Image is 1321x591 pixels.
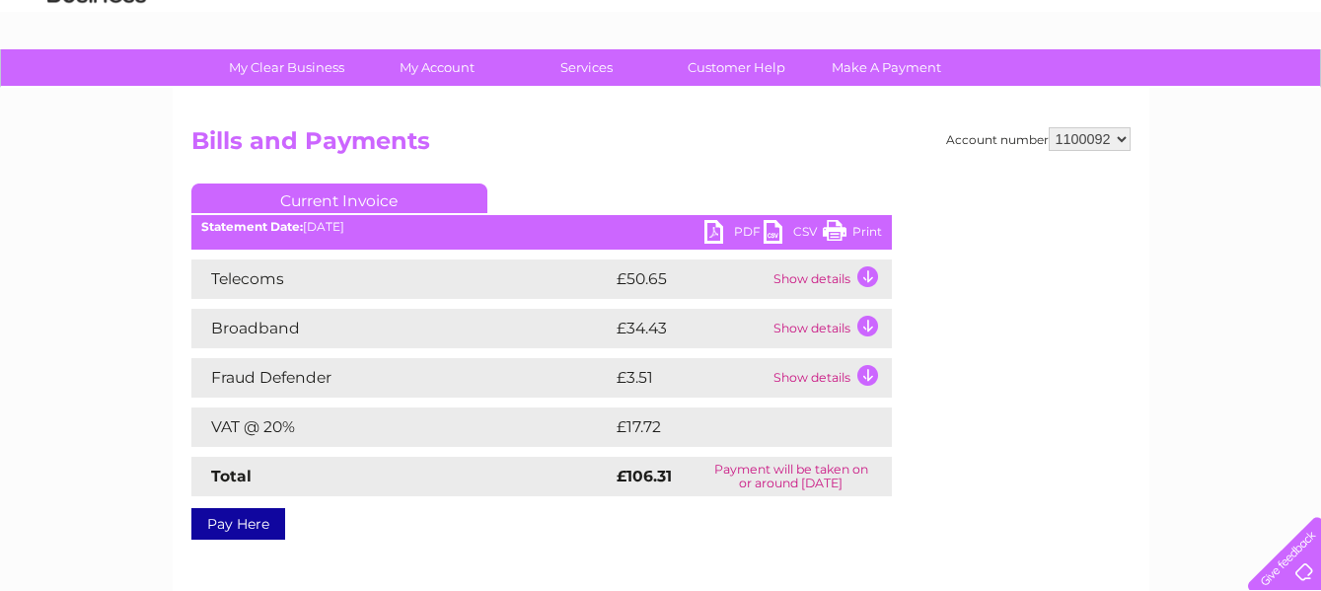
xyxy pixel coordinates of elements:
[655,49,818,86] a: Customer Help
[612,259,769,299] td: £50.65
[617,467,672,485] strong: £106.31
[1078,84,1138,99] a: Telecoms
[211,467,252,485] strong: Total
[191,259,612,299] td: Telecoms
[949,10,1085,35] a: 0333 014 3131
[612,358,769,398] td: £3.51
[191,309,612,348] td: Broadband
[805,49,968,86] a: Make A Payment
[1190,84,1238,99] a: Contact
[612,407,848,447] td: £17.72
[191,127,1131,165] h2: Bills and Payments
[1256,84,1302,99] a: Log out
[1023,84,1066,99] a: Energy
[769,259,892,299] td: Show details
[205,49,368,86] a: My Clear Business
[1149,84,1178,99] a: Blog
[769,358,892,398] td: Show details
[946,127,1131,151] div: Account number
[191,220,892,234] div: [DATE]
[823,220,882,249] a: Print
[191,184,487,213] a: Current Invoice
[769,309,892,348] td: Show details
[195,11,1128,96] div: Clear Business is a trading name of Verastar Limited (registered in [GEOGRAPHIC_DATA] No. 3667643...
[691,457,891,496] td: Payment will be taken on or around [DATE]
[355,49,518,86] a: My Account
[764,220,823,249] a: CSV
[191,407,612,447] td: VAT @ 20%
[191,358,612,398] td: Fraud Defender
[612,309,769,348] td: £34.43
[974,84,1011,99] a: Water
[505,49,668,86] a: Services
[201,219,303,234] b: Statement Date:
[704,220,764,249] a: PDF
[191,508,285,540] a: Pay Here
[46,51,147,111] img: logo.png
